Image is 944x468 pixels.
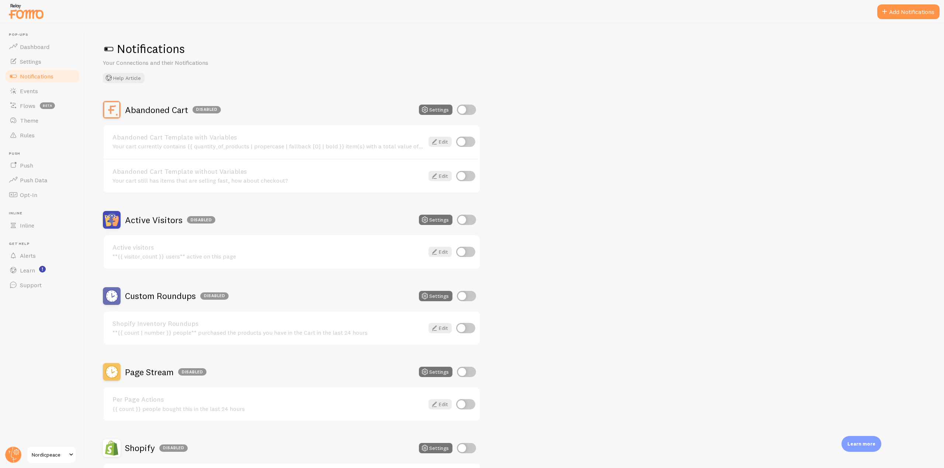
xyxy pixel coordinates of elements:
span: Push [9,151,80,156]
a: Support [4,278,80,292]
span: Push [20,162,33,169]
a: Dashboard [4,39,80,54]
a: Opt-In [4,187,80,202]
a: Edit [428,171,452,181]
a: Rules [4,128,80,142]
span: Nordicpeace [32,450,67,459]
img: fomo-relay-logo-orange.svg [8,2,45,21]
a: Shopify Inventory Roundups [112,320,424,327]
span: Learn [20,267,35,274]
a: Abandoned Cart Template with Variables [112,134,424,141]
h2: Page Stream [125,366,206,378]
span: Pop-ups [9,32,80,37]
div: Your cart still has items that are selling fast, how about checkout? [112,177,424,184]
button: Settings [419,291,452,301]
button: Settings [419,105,452,115]
button: Settings [419,443,452,453]
span: Flows [20,102,35,109]
a: Per Page Actions [112,396,424,403]
div: Disabled [192,106,221,113]
div: **{{ count | number }} people** purchased the products you have in the Cart in the last 24 hours [112,329,424,336]
div: Your cart currently contains {{ quantity_of_products | propercase | fallback [0] | bold }} item(s... [112,143,424,149]
a: Push Data [4,173,80,187]
span: Settings [20,58,41,65]
img: Shopify [103,439,121,457]
a: Inline [4,218,80,233]
a: Push [4,158,80,173]
span: Rules [20,131,35,139]
span: Notifications [20,73,53,80]
p: Learn more [847,440,875,447]
span: Get Help [9,242,80,246]
button: Help Article [103,73,145,83]
div: {{ count }} people bought this in the last 24 hours [112,405,424,412]
a: Edit [428,399,452,409]
div: Disabled [200,292,229,300]
span: Opt-In [20,191,37,198]
div: Disabled [187,216,215,224]
span: Events [20,87,38,95]
a: Nordicpeace [27,446,76,464]
a: Abandoned Cart Template without Variables [112,168,424,175]
span: Push Data [20,176,48,184]
span: Inline [20,222,34,229]
span: beta [40,102,55,109]
a: Notifications [4,69,80,84]
a: Settings [4,54,80,69]
div: **{{ visitor_count }} users** active on this page [112,253,424,260]
img: Abandoned Cart [103,101,121,119]
span: Support [20,281,42,289]
button: Settings [419,367,452,377]
img: Custom Roundups [103,287,121,305]
button: Settings [419,215,452,225]
div: Disabled [178,368,206,376]
img: Active Visitors [103,211,121,229]
a: Theme [4,113,80,128]
h2: Custom Roundups [125,290,229,302]
a: Edit [428,247,452,257]
h2: Shopify [125,442,188,454]
p: Your Connections and their Notifications [103,59,280,67]
span: Theme [20,117,38,124]
a: Alerts [4,248,80,263]
span: Dashboard [20,43,49,50]
div: Learn more [841,436,881,452]
a: Edit [428,323,452,333]
h2: Abandoned Cart [125,104,221,116]
span: Inline [9,211,80,216]
a: Learn [4,263,80,278]
img: Page Stream [103,363,121,381]
svg: <p>Watch New Feature Tutorials!</p> [39,266,46,272]
span: Alerts [20,252,36,259]
h2: Active Visitors [125,214,215,226]
a: Flows beta [4,98,80,113]
a: Edit [428,137,452,147]
div: Disabled [159,444,188,452]
h1: Notifications [103,41,926,56]
a: Active visitors [112,244,424,251]
a: Events [4,84,80,98]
